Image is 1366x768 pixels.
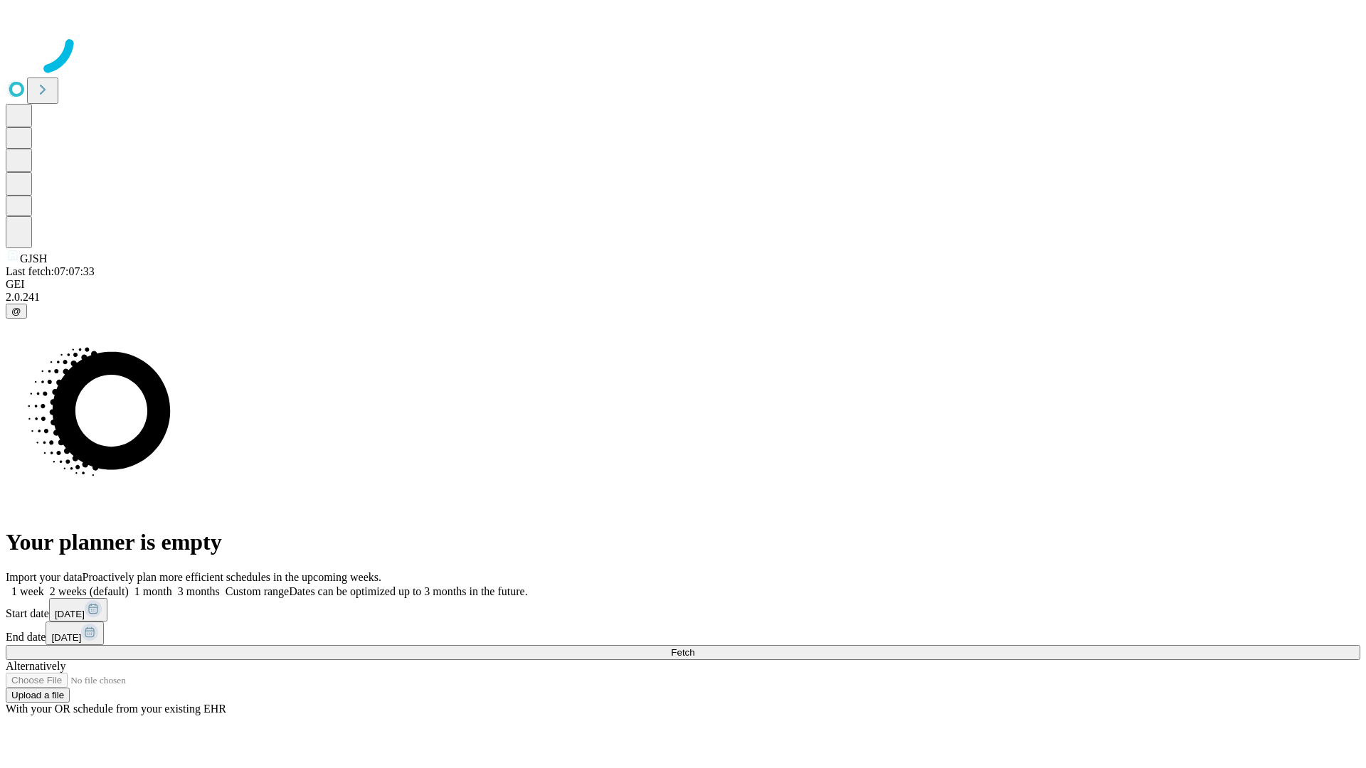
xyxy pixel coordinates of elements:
[6,265,95,277] span: Last fetch: 07:07:33
[55,609,85,619] span: [DATE]
[20,252,47,265] span: GJSH
[6,571,83,583] span: Import your data
[6,304,27,319] button: @
[6,622,1360,645] div: End date
[6,703,226,715] span: With your OR schedule from your existing EHR
[11,306,21,316] span: @
[226,585,289,597] span: Custom range
[289,585,527,597] span: Dates can be optimized up to 3 months in the future.
[51,632,81,643] span: [DATE]
[6,688,70,703] button: Upload a file
[49,598,107,622] button: [DATE]
[50,585,129,597] span: 2 weeks (default)
[83,571,381,583] span: Proactively plan more efficient schedules in the upcoming weeks.
[6,291,1360,304] div: 2.0.241
[6,529,1360,555] h1: Your planner is empty
[134,585,172,597] span: 1 month
[11,585,44,597] span: 1 week
[671,647,694,658] span: Fetch
[6,645,1360,660] button: Fetch
[178,585,220,597] span: 3 months
[6,278,1360,291] div: GEI
[46,622,104,645] button: [DATE]
[6,660,65,672] span: Alternatively
[6,598,1360,622] div: Start date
